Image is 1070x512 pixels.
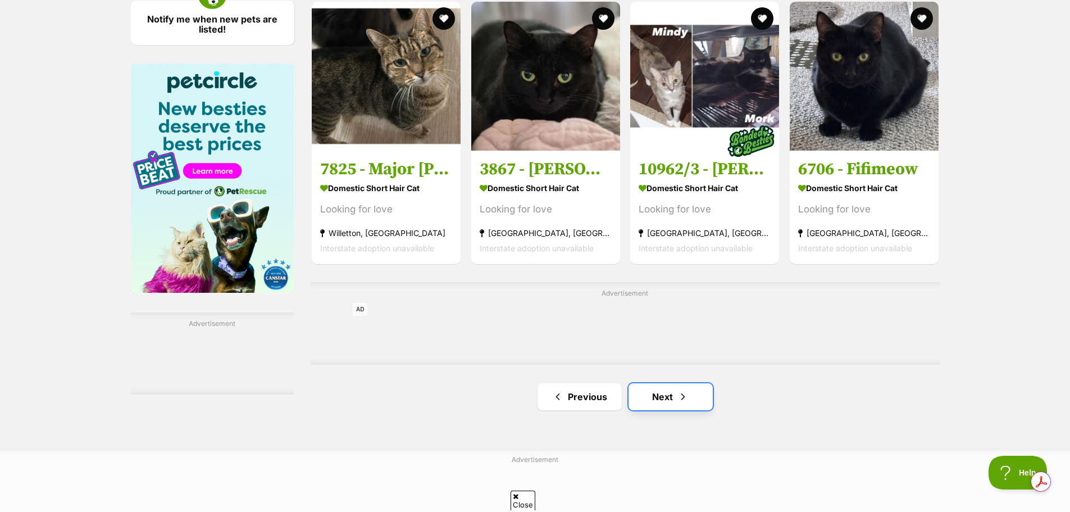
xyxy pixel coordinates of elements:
[798,158,930,180] h3: 6706 - Fifimeow
[320,202,452,217] div: Looking for love
[639,243,753,253] span: Interstate adoption unavailable
[511,491,535,510] span: Close
[480,243,594,253] span: Interstate adoption unavailable
[320,243,434,253] span: Interstate adoption unavailable
[798,202,930,217] div: Looking for love
[639,225,771,241] strong: [GEOGRAPHIC_DATA], [GEOGRAPHIC_DATA]
[320,180,452,196] strong: Domestic Short Hair Cat
[480,180,612,196] strong: Domestic Short Hair Cat
[131,1,294,45] a: Notify me when new pets are listed!
[639,202,771,217] div: Looking for love
[471,150,620,264] a: 3867 - [PERSON_NAME] Domestic Short Hair Cat Looking for love [GEOGRAPHIC_DATA], [GEOGRAPHIC_DATA...
[639,158,771,180] h3: 10962/3 - [PERSON_NAME] & [PERSON_NAME]
[790,150,939,264] a: 6706 - Fifimeow Domestic Short Hair Cat Looking for love [GEOGRAPHIC_DATA], [GEOGRAPHIC_DATA] Int...
[629,383,713,410] a: Next page
[432,7,455,30] button: favourite
[910,7,933,30] button: favourite
[131,312,294,395] div: Advertisement
[320,158,452,180] h3: 7825 - Major [PERSON_NAME]
[630,150,779,264] a: 10962/3 - [PERSON_NAME] & [PERSON_NAME] Domestic Short Hair Cat Looking for love [GEOGRAPHIC_DATA...
[312,150,461,264] a: 7825 - Major [PERSON_NAME] Domestic Short Hair Cat Looking for love Willetton, [GEOGRAPHIC_DATA] ...
[591,7,614,30] button: favourite
[798,180,930,196] strong: Domestic Short Hair Cat
[639,180,771,196] strong: Domestic Short Hair Cat
[311,282,939,365] div: Advertisement
[353,303,367,316] span: AD
[790,2,939,151] img: 6706 - Fifimeow - Domestic Short Hair Cat
[312,2,461,151] img: 7825 - Major Tom - Domestic Short Hair Cat
[131,64,294,292] img: Pet Circle promo banner
[538,383,622,410] a: Previous page
[798,243,912,253] span: Interstate adoption unavailable
[480,225,612,241] strong: [GEOGRAPHIC_DATA], [GEOGRAPHIC_DATA]
[471,2,620,151] img: 3867 - Roselyn - Domestic Short Hair Cat
[480,158,612,180] h3: 3867 - [PERSON_NAME]
[353,303,898,354] iframe: Advertisement
[320,225,452,241] strong: Willetton, [GEOGRAPHIC_DATA]
[751,7,773,30] button: favourite
[989,456,1048,490] iframe: Help Scout Beacon - Open
[630,2,779,151] img: 10962/3 - Mork & Mindy - Domestic Short Hair Cat
[480,202,612,217] div: Looking for love
[311,383,939,410] nav: Pagination
[798,225,930,241] strong: [GEOGRAPHIC_DATA], [GEOGRAPHIC_DATA]
[723,113,779,169] img: bonded besties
